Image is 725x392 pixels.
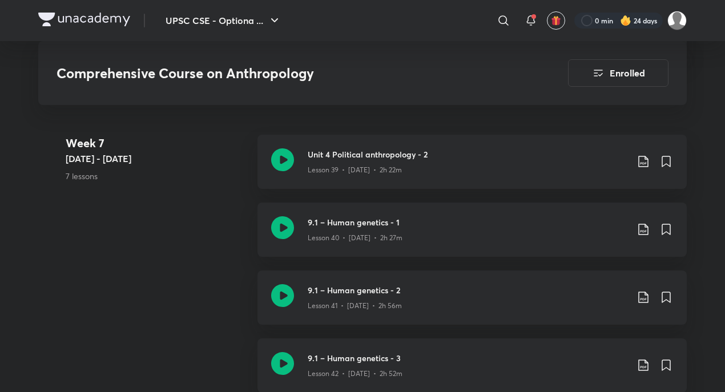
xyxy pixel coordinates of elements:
p: Lesson 41 • [DATE] • 2h 56m [308,301,402,311]
p: 7 lessons [66,170,248,182]
button: Enrolled [568,59,668,87]
a: 9.1 – Human genetics - 1Lesson 40 • [DATE] • 2h 27m [257,203,687,270]
p: Lesson 40 • [DATE] • 2h 27m [308,233,402,243]
button: avatar [547,11,565,30]
h3: 9.1 – Human genetics - 2 [308,284,627,296]
h3: Comprehensive Course on Anthropology [57,65,504,82]
img: kuldeep Ahir [667,11,687,30]
h4: Week 7 [66,135,248,152]
button: UPSC CSE - Optiona ... [159,9,288,32]
h5: [DATE] - [DATE] [66,152,248,165]
img: avatar [551,15,561,26]
p: Lesson 39 • [DATE] • 2h 22m [308,165,402,175]
a: Company Logo [38,13,130,29]
img: streak [620,15,631,26]
h3: Unit 4 Political anthropology - 2 [308,148,627,160]
h3: 9.1 – Human genetics - 3 [308,352,627,364]
p: Lesson 42 • [DATE] • 2h 52m [308,369,402,379]
a: Unit 4 Political anthropology - 2Lesson 39 • [DATE] • 2h 22m [257,135,687,203]
h3: 9.1 – Human genetics - 1 [308,216,627,228]
a: 9.1 – Human genetics - 2Lesson 41 • [DATE] • 2h 56m [257,270,687,338]
img: Company Logo [38,13,130,26]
